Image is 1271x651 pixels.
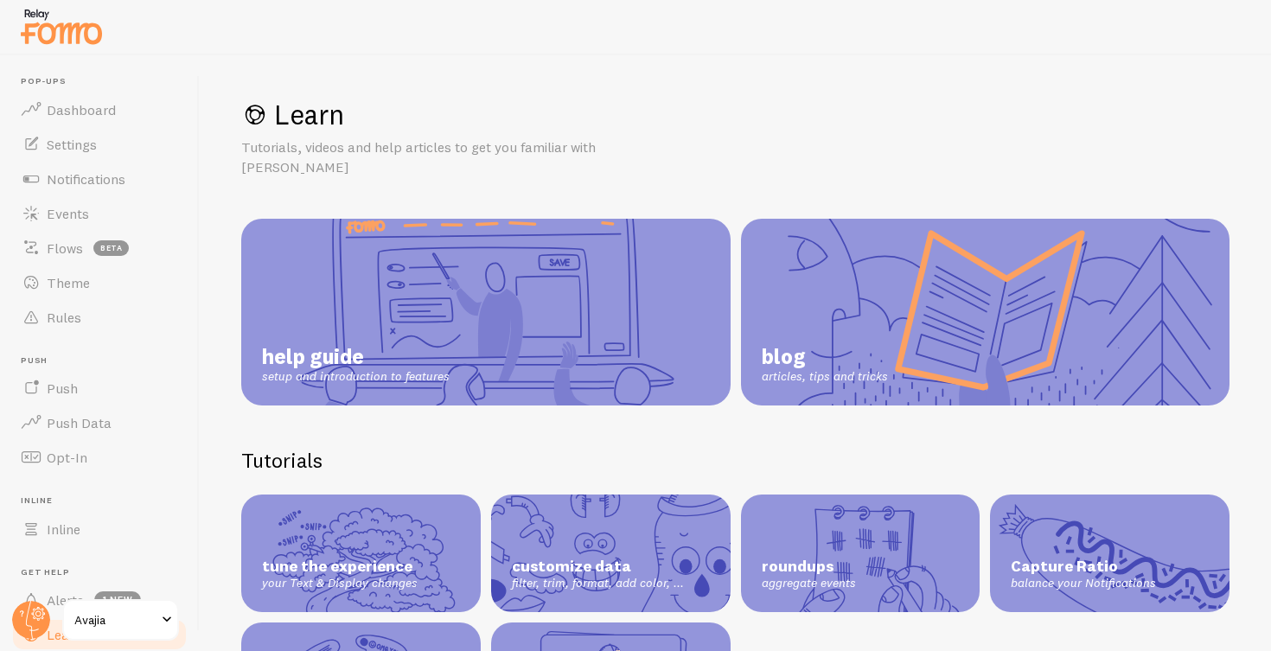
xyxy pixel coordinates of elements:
[18,4,105,48] img: fomo-relay-logo-orange.svg
[10,196,188,231] a: Events
[241,447,1229,474] h2: Tutorials
[762,557,960,577] span: roundups
[10,127,188,162] a: Settings
[10,162,188,196] a: Notifications
[1011,576,1209,591] span: balance your Notifications
[47,449,87,466] span: Opt-In
[94,591,141,609] span: 1 new
[10,265,188,300] a: Theme
[262,343,450,369] span: help guide
[10,405,188,440] a: Push Data
[10,512,188,546] a: Inline
[10,93,188,127] a: Dashboard
[762,576,960,591] span: aggregate events
[47,414,112,431] span: Push Data
[262,576,460,591] span: your Text & Display changes
[21,495,188,507] span: Inline
[47,101,116,118] span: Dashboard
[47,380,78,397] span: Push
[47,591,84,609] span: Alerts
[512,576,710,591] span: filter, trim, format, add color, ...
[47,136,97,153] span: Settings
[47,520,80,538] span: Inline
[62,599,179,641] a: Avajia
[241,219,731,405] a: help guide setup and introduction to features
[10,300,188,335] a: Rules
[47,274,90,291] span: Theme
[262,369,450,385] span: setup and introduction to features
[10,371,188,405] a: Push
[74,610,156,630] span: Avajia
[762,343,888,369] span: blog
[21,76,188,87] span: Pop-ups
[1011,557,1209,577] span: Capture Ratio
[762,369,888,385] span: articles, tips and tricks
[10,231,188,265] a: Flows beta
[512,557,710,577] span: customize data
[741,219,1230,405] a: blog articles, tips and tricks
[47,205,89,222] span: Events
[93,240,129,256] span: beta
[241,97,1229,132] h1: Learn
[21,355,188,367] span: Push
[21,567,188,578] span: Get Help
[262,557,460,577] span: tune the experience
[47,239,83,257] span: Flows
[10,440,188,475] a: Opt-In
[241,137,656,177] p: Tutorials, videos and help articles to get you familiar with [PERSON_NAME]
[47,309,81,326] span: Rules
[10,583,188,617] a: Alerts 1 new
[47,170,125,188] span: Notifications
